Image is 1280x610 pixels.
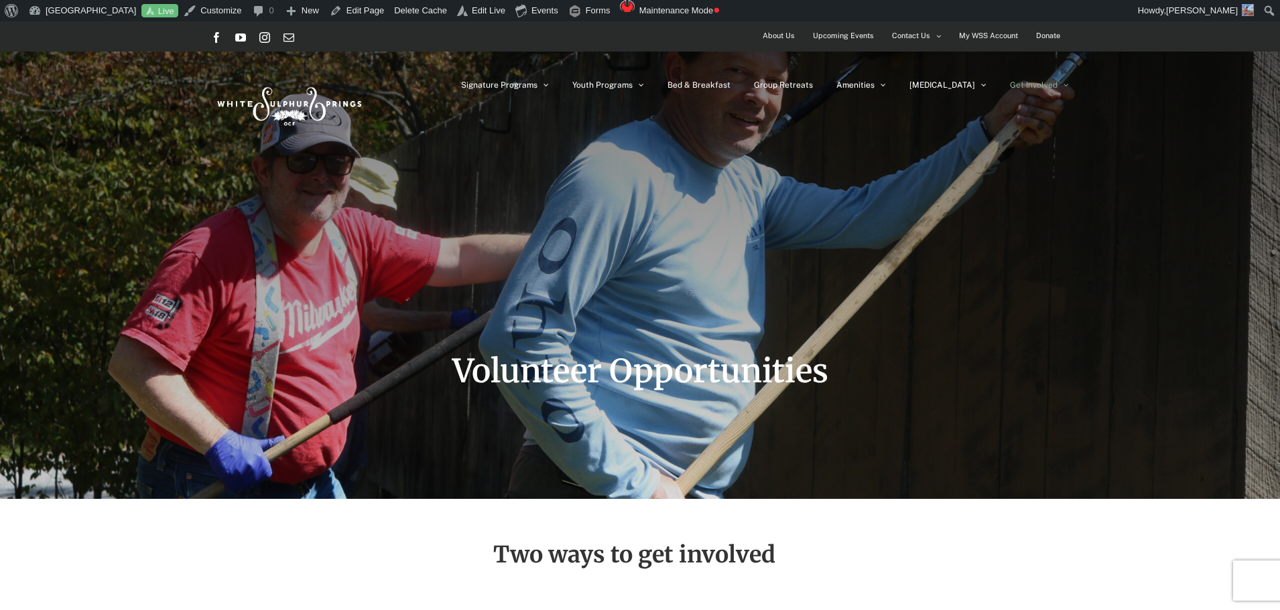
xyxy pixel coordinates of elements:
[461,52,549,119] a: Signature Programs
[1010,81,1058,89] span: Get Involved
[1242,4,1254,16] img: SusannePappal-66x66.jpg
[909,81,975,89] span: [MEDICAL_DATA]
[667,52,730,119] a: Bed & Breakfast
[452,351,828,391] span: Volunteer Opportunities
[461,52,1069,119] nav: Main Menu
[909,52,986,119] a: [MEDICAL_DATA]
[883,21,950,51] a: Contact Us
[572,52,644,119] a: Youth Programs
[804,21,883,51] a: Upcoming Events
[950,21,1027,51] a: My WSS Account
[836,81,875,89] span: Amenities
[667,81,730,89] span: Bed & Breakfast
[1166,5,1238,15] span: [PERSON_NAME]
[461,81,537,89] span: Signature Programs
[754,21,1069,51] nav: Secondary Menu
[754,52,813,119] a: Group Retreats
[1027,21,1069,51] a: Donate
[283,32,294,43] a: Email
[754,81,813,89] span: Group Retreats
[211,542,1058,566] h2: Two ways to get involved
[141,4,178,18] a: Live
[235,32,246,43] a: YouTube
[572,81,633,89] span: Youth Programs
[259,32,270,43] a: Instagram
[211,72,365,135] img: White Sulphur Springs Logo
[754,21,804,51] a: About Us
[813,26,874,46] span: Upcoming Events
[211,32,222,43] a: Facebook
[836,52,886,119] a: Amenities
[892,26,930,46] span: Contact Us
[1010,52,1069,119] a: Get Involved
[763,26,795,46] span: About Us
[1036,26,1060,46] span: Donate
[959,26,1018,46] span: My WSS Account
